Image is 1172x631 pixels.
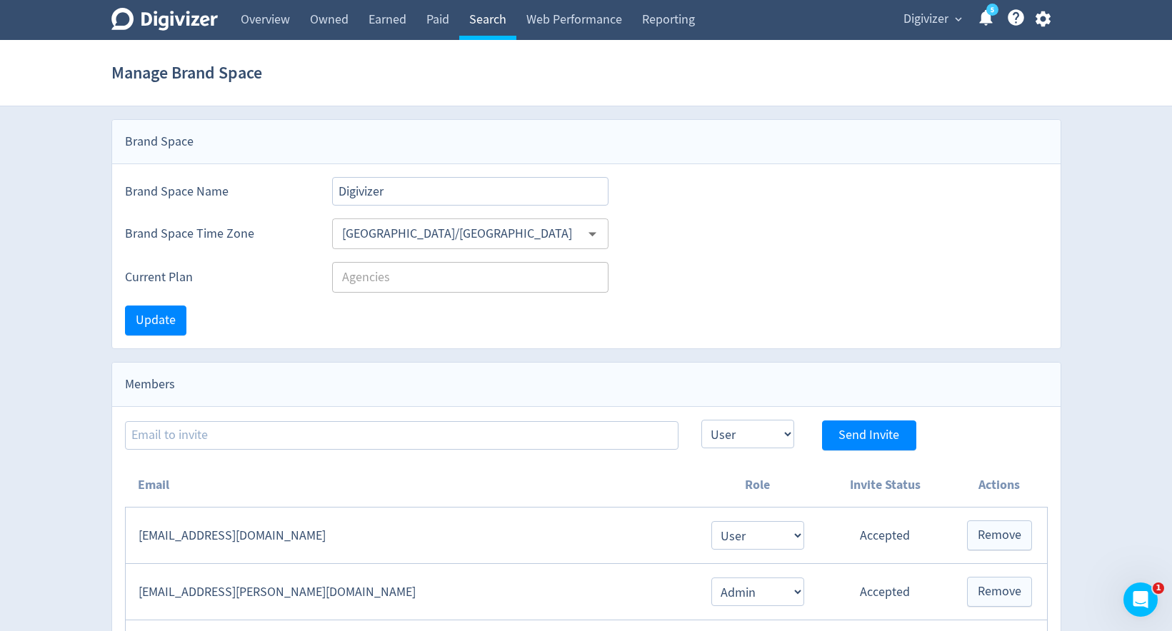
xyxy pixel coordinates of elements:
span: Remove [978,529,1021,542]
td: [EMAIL_ADDRESS][DOMAIN_NAME] [125,508,696,564]
th: Role [696,463,818,508]
button: Remove [967,577,1032,607]
input: Brand Space [332,177,609,206]
span: Remove [978,585,1021,598]
input: Select Timezone [336,223,581,245]
td: Accepted [818,564,952,620]
iframe: Intercom live chat [1123,582,1158,617]
th: Invite Status [818,463,952,508]
button: Open [581,223,603,245]
span: expand_more [952,13,965,26]
td: [EMAIL_ADDRESS][PERSON_NAME][DOMAIN_NAME] [125,564,696,620]
label: Brand Space Time Zone [125,225,309,243]
label: Current Plan [125,268,309,286]
text: 5 [990,5,993,15]
span: 1 [1153,582,1164,594]
th: Actions [952,463,1047,508]
div: Members [112,363,1061,407]
td: Accepted [818,508,952,564]
span: Digivizer [903,8,948,31]
input: Email to invite [125,421,678,450]
span: Send Invite [838,429,899,442]
h1: Manage Brand Space [111,50,262,96]
th: Email [125,463,696,508]
button: Send Invite [822,420,916,450]
button: Update [125,306,186,335]
button: Remove [967,520,1032,550]
button: Digivizer [898,8,966,31]
a: 5 [986,4,998,16]
span: Update [136,314,176,327]
div: Brand Space [112,120,1061,164]
label: Brand Space Name [125,183,309,201]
